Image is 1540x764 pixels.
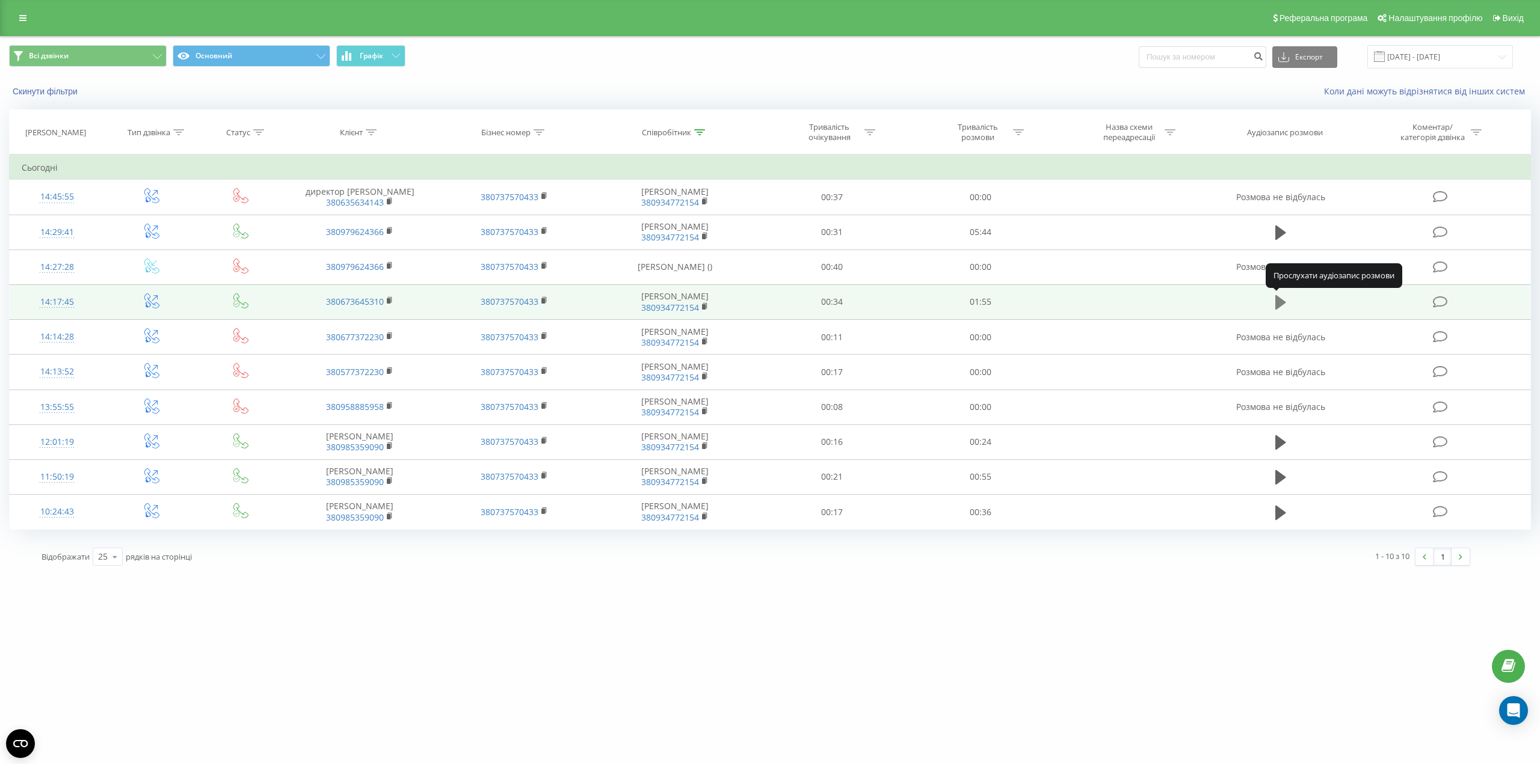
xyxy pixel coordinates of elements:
[946,122,1010,142] div: Тривалість розмови
[481,436,538,447] a: 380737570433
[907,320,1055,355] td: 00:00
[641,231,699,243] a: 380934772154
[1280,13,1368,23] span: Реферальна програма
[591,424,758,459] td: [PERSON_NAME]
[1236,366,1325,377] span: Розмова не відбулась
[641,371,699,383] a: 380934772154
[10,156,1531,180] td: Сьогодні
[326,226,384,237] a: 380979624366
[641,302,699,313] a: 380934772154
[481,506,538,518] a: 380737570433
[283,495,437,530] td: [PERSON_NAME]
[481,471,538,482] a: 380737570433
[283,459,437,494] td: [PERSON_NAME]
[641,512,699,523] a: 380934772154
[1324,85,1531,97] a: Коли дані можуть відрізнятися вiд інших систем
[481,366,538,377] a: 380737570433
[9,45,167,67] button: Всі дзвінки
[481,261,538,272] a: 380737570433
[481,401,538,412] a: 380737570433
[1236,191,1325,203] span: Розмова не відбулась
[641,337,699,348] a: 380934772154
[642,127,691,138] div: Співробітник
[9,86,84,97] button: Скинути фільтри
[481,226,538,237] a: 380737570433
[340,127,363,138] div: Клієнт
[591,320,758,355] td: [PERSON_NAME]
[22,430,93,454] div: 12:01:19
[226,127,250,138] div: Статус
[22,255,93,279] div: 14:27:28
[6,729,35,758] button: Open CMP widget
[758,424,907,459] td: 00:16
[1397,122,1468,142] div: Коментар/категорія дзвінка
[326,476,384,487] a: 380985359090
[907,390,1055,424] td: 00:00
[360,52,383,60] span: Графік
[758,355,907,390] td: 00:17
[1236,331,1325,343] span: Розмова не відбулась
[22,360,93,384] div: 14:13:52
[641,197,699,208] a: 380934772154
[326,331,384,343] a: 380677372230
[758,459,907,494] td: 00:21
[22,396,93,419] div: 13:55:55
[1503,13,1524,23] span: Вихід
[283,180,437,215] td: директор [PERSON_NAME]
[481,191,538,203] a: 380737570433
[758,249,907,284] td: 00:40
[128,127,170,138] div: Тип дзвінка
[98,551,108,563] div: 25
[326,366,384,377] a: 380577372230
[591,284,758,319] td: [PERSON_NAME]
[481,331,538,343] a: 380737570433
[758,320,907,355] td: 00:11
[591,495,758,530] td: [PERSON_NAME]
[907,355,1055,390] td: 00:00
[326,197,384,208] a: 380635634143
[22,500,93,524] div: 10:24:43
[758,390,907,424] td: 00:08
[1097,122,1162,142] div: Назва схеми переадресації
[481,296,538,307] a: 380737570433
[42,551,90,562] span: Відображати
[326,296,384,307] a: 380673645310
[797,122,861,142] div: Тривалість очікування
[326,401,384,412] a: 380958885958
[907,424,1055,459] td: 00:24
[758,284,907,319] td: 00:34
[126,551,192,562] span: рядків на сторінці
[1388,13,1482,23] span: Налаштування профілю
[907,459,1055,494] td: 00:55
[907,284,1055,319] td: 01:55
[326,441,384,453] a: 380985359090
[1266,263,1402,287] div: Прослухати аудіозапис розмови
[641,476,699,487] a: 380934772154
[1434,548,1452,565] a: 1
[22,325,93,349] div: 14:14:28
[591,459,758,494] td: [PERSON_NAME]
[591,215,758,249] td: [PERSON_NAME]
[29,51,69,61] span: Всі дзвінки
[907,215,1055,249] td: 05:44
[481,127,531,138] div: Бізнес номер
[22,465,93,489] div: 11:50:19
[1272,46,1337,68] button: Експорт
[336,45,405,67] button: Графік
[1375,550,1409,562] div: 1 - 10 з 10
[326,261,384,272] a: 380979624366
[22,290,93,314] div: 14:17:45
[591,390,758,424] td: [PERSON_NAME]
[1236,401,1325,412] span: Розмова не відбулась
[1499,696,1528,725] div: Open Intercom Messenger
[758,495,907,530] td: 00:17
[758,180,907,215] td: 00:37
[1236,261,1325,272] span: Розмова не відбулась
[591,355,758,390] td: [PERSON_NAME]
[907,249,1055,284] td: 00:00
[907,180,1055,215] td: 00:00
[641,406,699,418] a: 380934772154
[283,424,437,459] td: [PERSON_NAME]
[907,495,1055,530] td: 00:36
[22,221,93,244] div: 14:29:41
